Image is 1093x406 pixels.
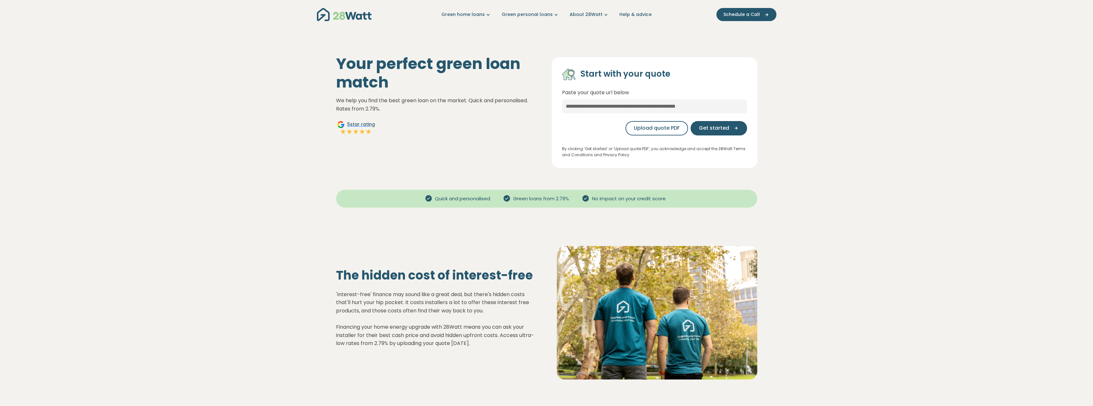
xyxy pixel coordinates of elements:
img: Solar panel installation on a residential roof [557,246,757,379]
button: Upload quote PDF [625,121,688,135]
h1: Your perfect green loan match [336,55,542,91]
nav: Main navigation [317,6,776,23]
h4: Start with your quote [580,69,670,80]
img: Google [337,121,345,128]
img: Full star [346,128,353,135]
img: Full star [359,128,365,135]
h2: The hidden cost of interest-free [336,268,536,283]
p: By clicking ‘Get started’ or ‘Upload quote PDF’, you acknowledge and accept the 28Watt Terms and ... [562,146,747,158]
span: No impact on your credit score [589,195,668,203]
img: Full star [365,128,372,135]
span: 5 star rating [347,121,375,128]
a: About 28Watt [570,11,609,18]
span: Schedule a Call [723,11,760,18]
p: 'Interest-free' finance may sound like a great deal, but there's hidden costs that'll hurt your h... [336,290,536,348]
a: Help & advice [619,11,652,18]
button: Schedule a Call [716,8,776,21]
a: Google5star ratingFull starFull starFull starFull starFull star [336,121,376,136]
img: Full star [353,128,359,135]
span: Get started [699,124,729,132]
button: Get started [691,121,747,135]
img: 28Watt [317,8,371,21]
span: Quick and personalised [432,195,493,203]
img: Full star [340,128,346,135]
p: Paste your quote url below [562,88,747,97]
a: Green home loans [441,11,491,18]
p: We help you find the best green loan on the market. Quick and personalised. Rates from 2.79%. [336,96,542,113]
a: Green personal loans [502,11,559,18]
span: Upload quote PDF [634,124,680,132]
span: Green loans from 2.79% [511,195,572,203]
